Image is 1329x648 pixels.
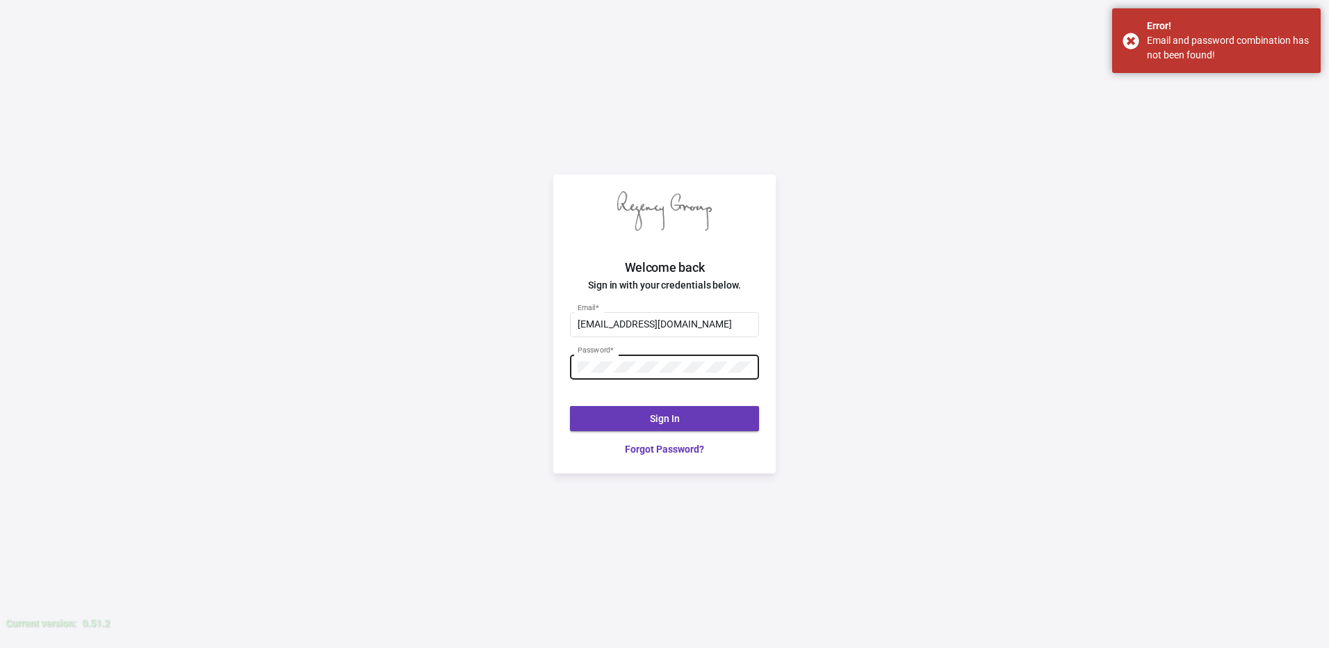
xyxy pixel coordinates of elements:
[6,616,76,631] div: Current version:
[617,191,712,231] img: Regency Group logo
[1147,19,1310,33] div: Error!
[1147,33,1310,63] div: Email and password combination has not been found!
[553,259,776,277] h2: Welcome back
[553,277,776,293] h4: Sign in with your credentials below.
[570,442,759,457] a: Forgot Password?
[82,616,110,631] div: 0.51.2
[570,406,759,431] button: Sign In
[650,413,680,424] span: Sign In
